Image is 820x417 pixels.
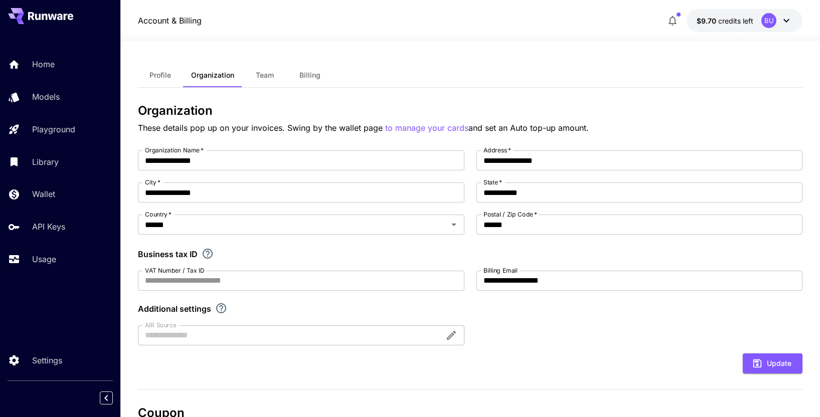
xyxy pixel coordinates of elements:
[697,16,753,26] div: $9.69792
[145,146,204,154] label: Organization Name
[32,253,56,265] p: Usage
[138,248,198,260] p: Business tax ID
[100,391,113,404] button: Collapse sidebar
[770,369,820,417] iframe: Chat Widget
[32,188,55,200] p: Wallet
[256,71,274,80] span: Team
[468,123,589,133] span: and set an Auto top-up amount.
[138,104,802,118] h3: Organization
[202,248,214,260] svg: If you are a business tax registrant, please enter your business tax ID here.
[145,266,205,275] label: VAT Number / Tax ID
[743,353,802,374] button: Update
[107,389,120,407] div: Collapse sidebar
[32,123,75,135] p: Playground
[32,354,62,366] p: Settings
[32,156,59,168] p: Library
[32,91,60,103] p: Models
[145,321,176,329] label: AIR Source
[761,13,776,28] div: BU
[138,15,202,27] a: Account & Billing
[447,218,461,232] button: Open
[138,123,385,133] span: These details pop up on your invoices. Swing by the wallet page
[138,15,202,27] nav: breadcrumb
[483,266,518,275] label: Billing Email
[138,303,211,315] p: Additional settings
[145,178,160,186] label: City
[483,146,511,154] label: Address
[149,71,171,80] span: Profile
[32,221,65,233] p: API Keys
[483,178,502,186] label: State
[145,210,172,219] label: Country
[299,71,320,80] span: Billing
[483,210,537,219] label: Postal / Zip Code
[215,302,227,314] svg: Explore additional customization settings
[32,58,55,70] p: Home
[191,71,234,80] span: Organization
[697,17,718,25] span: $9.70
[718,17,753,25] span: credits left
[385,122,468,134] button: to manage your cards
[687,9,802,32] button: $9.69792BU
